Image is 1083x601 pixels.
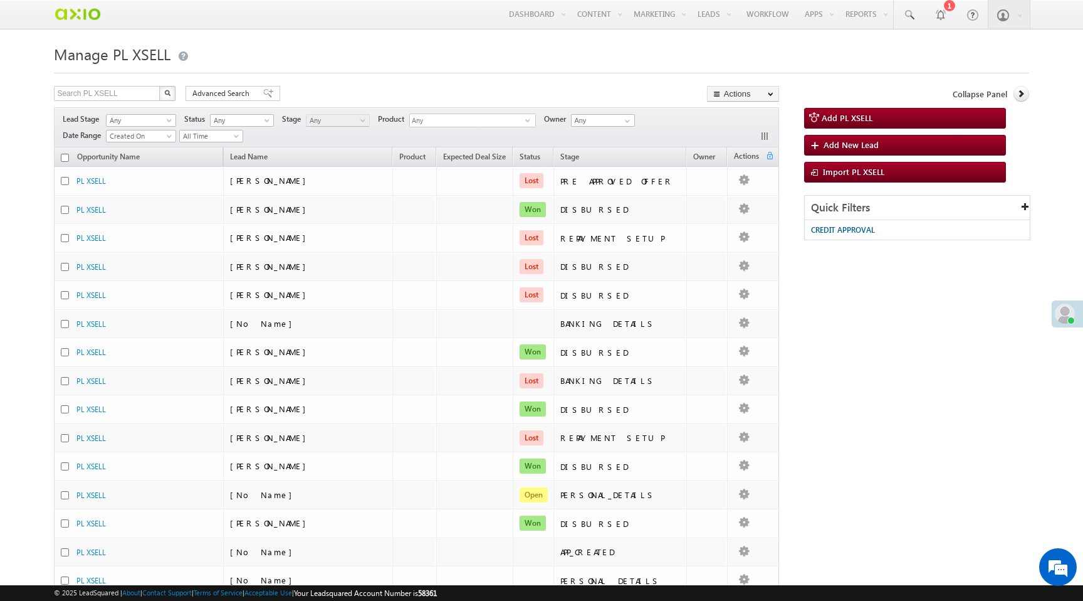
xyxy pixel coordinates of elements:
span: Lost [520,287,543,302]
span: Any [306,115,366,126]
div: DISBURSED [560,461,681,472]
span: © 2025 LeadSquared | | | | | [54,587,437,599]
span: [PERSON_NAME] [230,204,312,215]
a: Expected Deal Size [437,150,512,166]
span: Collapse Panel [953,88,1007,100]
span: 58361 [418,588,437,598]
a: Opportunity Name [71,150,146,166]
span: Lost [520,430,543,445]
span: [PERSON_NAME] [230,518,312,528]
a: All Time [179,130,243,142]
span: Stage [282,114,306,125]
a: PL XSELL [76,462,106,471]
a: PL XSELL [76,205,106,215]
div: BANKING DETAILS [560,318,681,329]
a: Status [513,150,547,166]
span: All Time [180,130,239,142]
span: Add PL XSELL [822,112,872,123]
a: Show All Items [618,115,634,127]
span: Stage [560,152,579,161]
div: DISBURSED [560,404,681,415]
span: Lost [520,173,543,188]
span: Date Range [63,130,106,141]
div: DISBURSED [560,518,681,529]
span: Lost [520,259,543,274]
a: PL XSELL [76,319,106,329]
a: PL XSELL [76,433,106,443]
a: About [122,588,140,597]
div: DISBURSED [560,347,681,358]
span: [PERSON_NAME] [230,232,312,243]
span: Created On [107,130,172,142]
div: PERSONAL_DETAILS [560,489,681,501]
span: Add New Lead [824,139,879,150]
button: Actions [707,86,779,102]
span: [PERSON_NAME] [230,175,312,186]
span: Manage PL XSELL [54,44,170,64]
span: Lost [520,373,543,388]
a: Terms of Service [194,588,243,597]
span: Won [520,459,546,474]
span: Product [378,114,409,125]
span: Your Leadsquared Account Number is [294,588,437,598]
span: Expected Deal Size [443,152,506,161]
img: Custom Logo [54,3,101,25]
span: [PERSON_NAME] [230,403,312,414]
span: Owner [693,152,715,161]
span: [PERSON_NAME] [230,289,312,300]
div: PERSONAL DETAILS [560,575,681,587]
span: [No Name] [230,318,298,329]
a: Any [306,114,370,127]
a: Stage [554,150,585,166]
div: Quick Filters [805,196,1030,220]
a: PL XSELL [76,519,106,528]
a: PL XSELL [76,576,106,585]
a: PL XSELL [76,405,106,414]
input: Check all records [61,154,69,162]
span: Won [520,516,546,531]
span: [PERSON_NAME] [230,432,312,443]
a: Created On [106,130,176,142]
span: Any [107,115,172,126]
div: DISBURSED [560,204,681,215]
div: PRE APPROVED OFFER [560,176,681,187]
span: Owner [544,114,571,125]
a: PL XSELL [76,491,106,500]
span: Actions [728,149,765,166]
span: [No Name] [230,546,298,557]
a: PL XSELL [76,548,106,557]
a: PL XSELL [76,233,106,243]
a: Acceptable Use [244,588,292,597]
span: Any [211,115,270,126]
a: PL XSELL [76,176,106,186]
span: Lost [520,230,543,245]
span: CREDIT APPROVAL [811,225,875,235]
span: Advanced Search [192,88,253,99]
span: Product [399,152,426,161]
div: DISBURSED [560,290,681,301]
input: Type to Search [571,114,635,127]
a: Any [210,114,274,127]
span: Status [184,114,210,125]
span: [PERSON_NAME] [230,346,312,357]
span: Lead Stage [63,114,104,125]
div: BANKING DETAILS [560,375,681,386]
div: DISBURSED [560,261,681,272]
span: [PERSON_NAME] [230,375,312,386]
span: Import PL XSELL [823,166,884,177]
a: Contact Support [142,588,192,597]
span: [No Name] [230,489,298,500]
span: Opportunity Name [77,152,140,161]
div: REPAYMENT SETUP [560,432,681,444]
span: [No Name] [230,575,298,585]
a: PL XSELL [76,376,106,386]
span: select [525,117,535,123]
a: PL XSELL [76,348,106,357]
span: Open [520,487,548,503]
span: Lead Name [224,150,274,166]
div: APP_CREATED [560,546,681,558]
a: PL XSELL [76,290,106,300]
span: Won [520,344,546,359]
a: PL XSELL [76,262,106,272]
a: Any [106,114,176,127]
